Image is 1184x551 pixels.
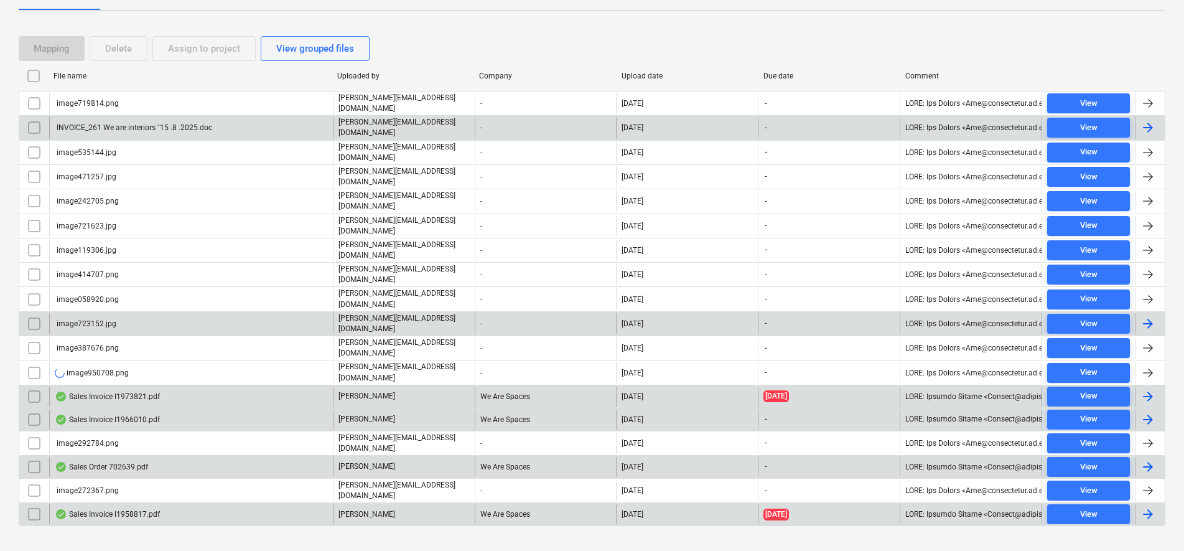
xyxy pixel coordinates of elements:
[1047,504,1130,524] button: View
[55,392,160,402] div: Sales Invoice I1973821.pdf
[475,142,617,163] div: -
[763,147,768,158] span: -
[763,245,768,255] span: -
[1080,365,1098,380] div: View
[338,264,470,285] p: [PERSON_NAME][EMAIL_ADDRESS][DOMAIN_NAME]
[55,415,67,425] div: OCR finished
[338,288,470,309] p: [PERSON_NAME][EMAIL_ADDRESS][DOMAIN_NAME]
[1080,292,1098,306] div: View
[338,215,470,237] p: [PERSON_NAME][EMAIL_ADDRESS][DOMAIN_NAME]
[1047,216,1130,236] button: View
[338,93,470,114] p: [PERSON_NAME][EMAIL_ADDRESS][DOMAIN_NAME]
[763,414,768,425] span: -
[1080,219,1098,233] div: View
[475,166,617,187] div: -
[338,166,470,187] p: [PERSON_NAME][EMAIL_ADDRESS][DOMAIN_NAME]
[338,391,395,402] p: [PERSON_NAME]
[1047,457,1130,477] button: View
[1047,93,1130,113] button: View
[475,410,617,430] div: We Are Spaces
[475,264,617,285] div: -
[622,319,643,328] div: [DATE]
[1080,436,1098,451] div: View
[338,414,395,425] p: [PERSON_NAME]
[622,197,643,205] div: [DATE]
[622,392,643,401] div: [DATE]
[55,439,119,448] div: image292784.png
[475,215,617,237] div: -
[475,93,617,114] div: -
[475,362,617,383] div: -
[479,72,611,80] div: Company
[276,40,354,57] div: View grouped files
[1047,433,1130,453] button: View
[1080,268,1098,282] div: View
[54,72,327,80] div: File name
[763,318,768,329] span: -
[338,142,470,163] p: [PERSON_NAME][EMAIL_ADDRESS][DOMAIN_NAME]
[475,313,617,334] div: -
[1047,290,1130,309] button: View
[1047,387,1130,407] button: View
[55,415,160,425] div: Sales Invoice I1966010.pdf
[1080,170,1098,184] div: View
[905,72,1037,80] div: Comment
[1080,194,1098,209] div: View
[338,240,470,261] p: [PERSON_NAME][EMAIL_ADDRESS][DOMAIN_NAME]
[55,197,119,205] div: image242705.png
[55,148,116,157] div: image535144.jpg
[622,510,643,519] div: [DATE]
[1047,240,1130,260] button: View
[1080,484,1098,498] div: View
[338,480,470,501] p: [PERSON_NAME][EMAIL_ADDRESS][DOMAIN_NAME]
[55,344,119,352] div: image387676.png
[622,295,643,304] div: [DATE]
[338,509,395,520] p: [PERSON_NAME]
[622,99,643,108] div: [DATE]
[1047,410,1130,430] button: View
[1047,191,1130,211] button: View
[1047,118,1130,138] button: View
[1047,167,1130,187] button: View
[763,220,768,231] span: -
[55,319,116,328] div: image723152.jpg
[622,270,643,279] div: [DATE]
[1080,121,1098,135] div: View
[1122,491,1184,551] iframe: Chat Widget
[475,480,617,501] div: -
[622,246,643,255] div: [DATE]
[1080,317,1098,331] div: View
[55,123,212,132] div: INVOICE_261 We are interiors `15 .8 .2025.doc
[55,270,119,279] div: image414707.png
[338,117,470,138] p: [PERSON_NAME][EMAIL_ADDRESS][DOMAIN_NAME]
[475,191,617,212] div: -
[622,415,643,424] div: [DATE]
[338,313,470,334] p: [PERSON_NAME][EMAIL_ADDRESS][DOMAIN_NAME]
[261,36,370,61] button: View grouped files
[1080,97,1098,111] div: View
[763,486,768,496] span: -
[1080,243,1098,258] div: View
[763,367,768,378] span: -
[338,191,470,212] p: [PERSON_NAME][EMAIL_ADDRESS][DOMAIN_NAME]
[622,222,643,230] div: [DATE]
[622,369,643,377] div: [DATE]
[763,294,768,304] span: -
[763,196,768,207] span: -
[55,222,116,230] div: image721623.jpg
[55,172,116,181] div: image471257.jpg
[1080,412,1098,426] div: View
[475,240,617,261] div: -
[337,72,469,80] div: Uploaded by
[475,504,617,524] div: We Are Spaces
[1080,389,1098,403] div: View
[1047,481,1130,501] button: View
[55,509,67,519] div: OCR finished
[1047,143,1130,162] button: View
[475,457,617,477] div: We Are Spaces
[763,171,768,182] span: -
[622,463,643,471] div: [DATE]
[338,337,470,359] p: [PERSON_NAME][EMAIL_ADDRESS][DOMAIN_NAME]
[622,172,643,181] div: [DATE]
[475,433,617,454] div: -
